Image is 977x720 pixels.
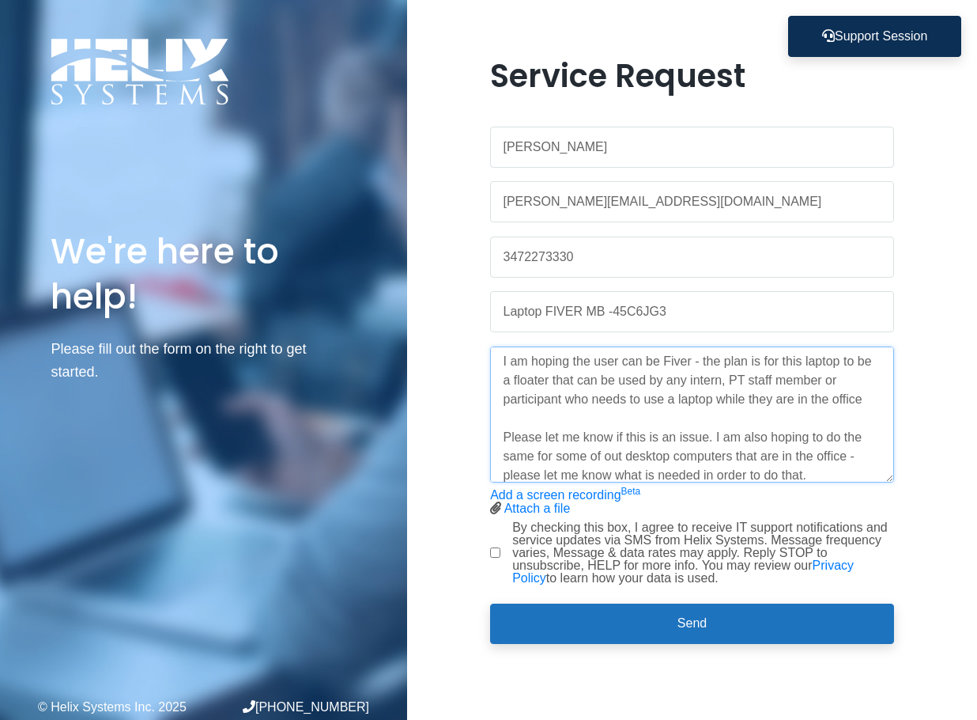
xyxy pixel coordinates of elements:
[788,16,961,57] button: Support Session
[490,181,894,222] input: Work Email
[38,701,204,714] div: © Helix Systems Inc. 2025
[490,604,894,645] button: Send
[512,559,854,585] a: Privacy Policy
[490,237,894,278] input: Phone Number
[490,57,894,95] h1: Service Request
[51,38,229,105] img: Logo
[504,502,571,515] a: Attach a file
[490,127,894,168] input: Name
[51,229,356,319] h1: We're here to help!
[204,700,370,714] div: [PHONE_NUMBER]
[512,521,894,585] label: By checking this box, I agree to receive IT support notifications and service updates via SMS fro...
[490,291,894,332] input: Subject
[621,486,641,497] sup: Beta
[490,488,640,502] a: Add a screen recordingBeta
[51,338,356,384] p: Please fill out the form on the right to get started.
